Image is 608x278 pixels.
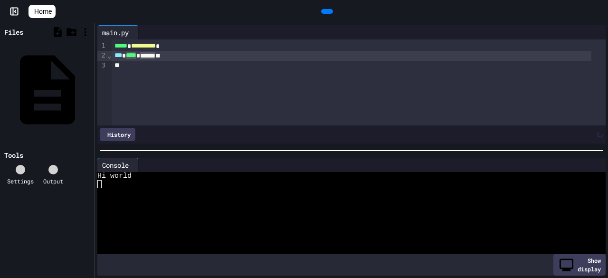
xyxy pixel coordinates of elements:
[97,160,133,170] div: Console
[97,51,107,61] div: 2
[97,41,107,51] div: 1
[43,177,63,185] div: Output
[28,5,56,18] a: Home
[97,28,133,38] div: main.py
[4,150,23,160] div: Tools
[100,128,135,141] div: History
[97,158,139,172] div: Console
[97,25,139,39] div: main.py
[107,52,112,59] span: Fold line
[97,172,132,180] span: Hi world
[34,7,52,16] span: Home
[553,254,606,276] div: Show display
[97,61,107,70] div: 3
[4,27,23,37] div: Files
[7,177,34,185] div: Settings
